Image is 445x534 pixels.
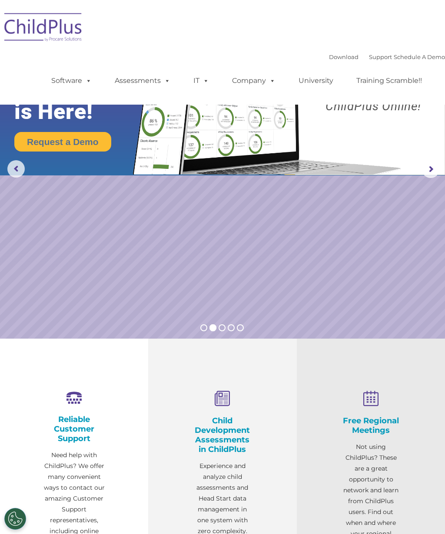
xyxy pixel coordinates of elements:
rs-layer: The Future of ChildPlus is Here! [14,51,156,124]
a: Assessments [106,72,179,89]
h4: Reliable Customer Support [43,415,105,443]
a: Software [43,72,100,89]
rs-layer: Boost your productivity and streamline your success in ChildPlus Online! [307,56,439,112]
a: Schedule A Demo [394,53,445,60]
a: Request a Demo [14,132,111,152]
a: Company [223,72,284,89]
h4: Child Development Assessments in ChildPlus [192,416,253,454]
iframe: Chat Widget [250,185,445,534]
a: Download [329,53,359,60]
a: University [290,72,342,89]
font: | [329,53,445,60]
a: Training Scramble!! [348,72,431,89]
a: Support [369,53,392,60]
button: Cookies Settings [4,508,26,530]
a: IT [185,72,218,89]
